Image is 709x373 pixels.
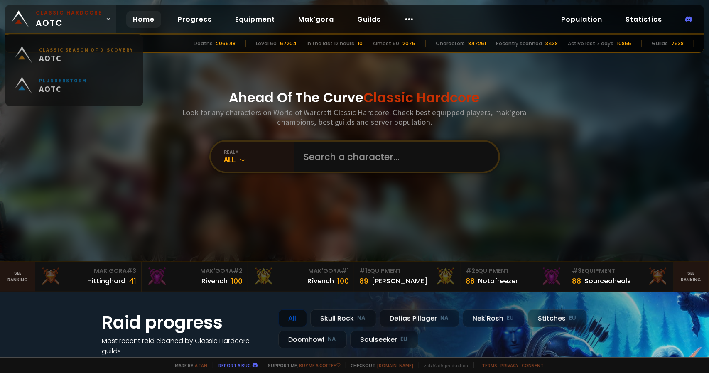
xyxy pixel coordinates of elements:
[228,11,282,28] a: Equipment
[126,11,161,28] a: Home
[354,262,461,292] a: #1Equipment89[PERSON_NAME]
[337,275,349,287] div: 100
[233,267,243,275] span: # 2
[127,267,136,275] span: # 3
[568,40,613,47] div: Active last 7 days
[364,88,480,107] span: Classic Hardcore
[179,108,530,127] h3: Look for any characters on World of Warcraft Classic Hardcore. Check best equipped players, mak'g...
[5,5,116,33] a: Classic HardcoreAOTC
[380,309,459,327] div: Defias Pillager
[194,40,213,47] div: Deaths
[256,40,277,47] div: Level 60
[378,362,414,368] a: [DOMAIN_NAME]
[402,40,415,47] div: 2075
[359,267,455,275] div: Equipment
[358,314,366,322] small: NA
[528,309,587,327] div: Stitches
[216,40,236,47] div: 206648
[419,362,469,368] span: v. d752d5 - production
[350,331,418,348] div: Soulseeker
[35,262,142,292] a: Mak'Gora#3Hittinghard41
[307,40,354,47] div: In the last 12 hours
[278,331,347,348] div: Doomhowl
[569,314,577,322] small: EU
[10,73,138,103] a: PlunderstormAOTC
[463,309,525,327] div: Nek'Rosh
[310,309,376,327] div: Skull Rock
[461,262,567,292] a: #2Equipment88Notafreezer
[170,362,208,368] span: Made by
[572,275,581,287] div: 88
[441,314,449,322] small: NA
[40,267,136,275] div: Mak'Gora
[292,11,341,28] a: Mak'gora
[263,362,341,368] span: Support me,
[466,275,475,287] div: 88
[522,362,544,368] a: Consent
[224,155,294,164] div: All
[36,9,102,29] span: AOTC
[496,40,542,47] div: Recently scanned
[401,335,408,344] small: EU
[341,267,349,275] span: # 1
[307,276,334,286] div: Rîvench
[129,275,136,287] div: 41
[351,11,388,28] a: Guilds
[545,40,558,47] div: 3438
[468,40,486,47] div: 847261
[39,86,87,96] span: AOTC
[671,40,684,47] div: 7538
[201,276,228,286] div: Rivench
[572,267,668,275] div: Equipment
[102,309,268,336] h1: Raid progress
[373,40,399,47] div: Almost 60
[253,267,349,275] div: Mak'Gora
[359,267,367,275] span: # 1
[572,267,582,275] span: # 3
[219,362,251,368] a: Report a bug
[482,362,498,368] a: Terms
[102,357,156,366] a: See all progress
[554,11,609,28] a: Population
[674,262,709,292] a: Seeranking
[280,40,297,47] div: 67204
[224,149,294,155] div: realm
[466,267,562,275] div: Equipment
[102,336,268,356] h4: Most recent raid cleaned by Classic Hardcore guilds
[231,275,243,287] div: 100
[229,88,480,108] h1: Ahead Of The Curve
[195,362,208,368] a: a fan
[248,262,354,292] a: Mak'Gora#1Rîvench100
[10,42,138,73] a: Classic Season of DiscoveryAOTC
[567,262,674,292] a: #3Equipment88Sourceoheals
[436,40,465,47] div: Characters
[39,49,133,55] small: Classic Season of Discovery
[346,362,414,368] span: Checkout
[372,276,427,286] div: [PERSON_NAME]
[147,267,243,275] div: Mak'Gora
[278,309,307,327] div: All
[142,262,248,292] a: Mak'Gora#2Rivench100
[652,40,668,47] div: Guilds
[36,9,102,17] small: Classic Hardcore
[299,362,341,368] a: Buy me a coffee
[87,276,125,286] div: Hittinghard
[39,80,87,86] small: Plunderstorm
[171,11,218,28] a: Progress
[358,40,363,47] div: 10
[328,335,336,344] small: NA
[466,267,476,275] span: # 2
[507,314,514,322] small: EU
[359,275,368,287] div: 89
[39,55,133,66] span: AOTC
[619,11,669,28] a: Statistics
[299,142,488,172] input: Search a character...
[478,276,518,286] div: Notafreezer
[585,276,631,286] div: Sourceoheals
[501,362,519,368] a: Privacy
[617,40,631,47] div: 10855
